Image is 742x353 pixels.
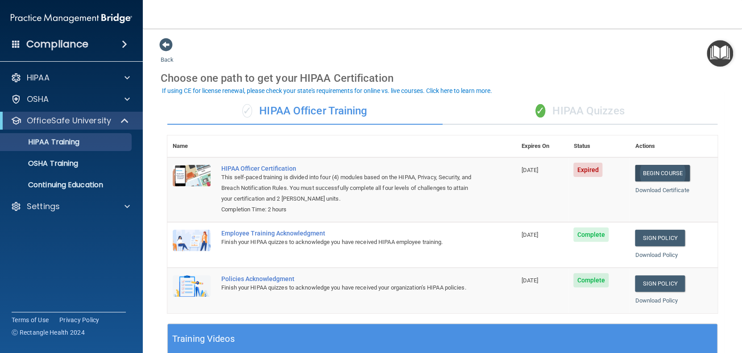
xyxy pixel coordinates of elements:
[6,159,78,168] p: OSHA Training
[26,38,88,50] h4: Compliance
[167,135,216,157] th: Name
[221,172,471,204] div: This self-paced training is divided into four (4) modules based on the HIPAA, Privacy, Security, ...
[521,231,538,238] span: [DATE]
[635,297,678,304] a: Download Policy
[635,230,684,246] a: Sign Policy
[635,187,689,193] a: Download Certificate
[221,165,471,172] a: HIPAA Officer Certification
[11,201,130,212] a: Settings
[11,9,132,27] img: PMB logo
[568,135,630,157] th: Status
[161,46,174,63] a: Back
[11,94,130,105] a: OSHA
[521,167,538,173] span: [DATE]
[535,104,545,118] span: ✓
[573,227,609,242] span: Complete
[573,273,609,287] span: Complete
[635,165,689,181] a: Begin Course
[521,277,538,284] span: [DATE]
[11,72,130,83] a: HIPAA
[221,282,471,293] div: Finish your HIPAA quizzes to acknowledge you have received your organization’s HIPAA policies.
[6,138,79,147] p: HIPAA Training
[11,115,129,126] a: OfficeSafe University
[59,315,99,324] a: Privacy Policy
[630,135,717,157] th: Actions
[707,40,733,67] button: Open Resource Center
[167,98,443,125] div: HIPAA Officer Training
[27,201,60,212] p: Settings
[516,135,568,157] th: Expires On
[242,104,252,118] span: ✓
[221,275,471,282] div: Policies Acknowledgment
[161,65,724,91] div: Choose one path to get your HIPAA Certification
[221,204,471,215] div: Completion Time: 2 hours
[443,98,718,125] div: HIPAA Quizzes
[635,252,678,258] a: Download Policy
[12,328,85,337] span: Ⓒ Rectangle Health 2024
[221,230,471,237] div: Employee Training Acknowledgment
[6,181,128,189] p: Continuing Education
[172,331,235,347] h5: Training Videos
[27,94,49,105] p: OSHA
[27,72,50,83] p: HIPAA
[161,86,493,95] button: If using CE for license renewal, please check your state's requirements for online vs. live cours...
[12,315,49,324] a: Terms of Use
[573,163,602,177] span: Expired
[221,237,471,248] div: Finish your HIPAA quizzes to acknowledge you have received HIPAA employee training.
[27,115,111,126] p: OfficeSafe University
[635,275,684,292] a: Sign Policy
[162,88,492,94] div: If using CE for license renewal, please check your state's requirements for online vs. live cours...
